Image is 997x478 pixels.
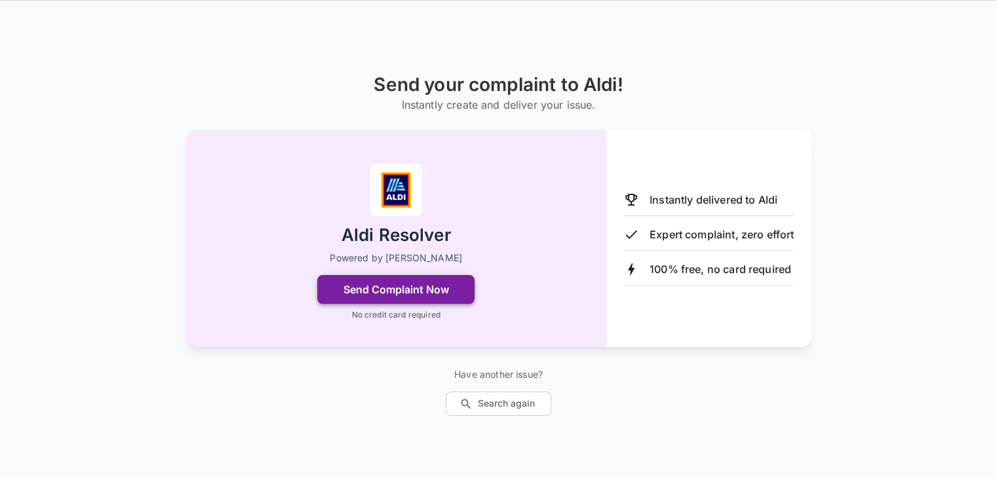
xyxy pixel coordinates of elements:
[446,368,551,381] p: Have another issue?
[650,192,777,208] p: Instantly delivered to Aldi
[374,96,623,114] h6: Instantly create and deliver your issue.
[330,251,462,265] p: Powered by [PERSON_NAME]
[351,309,440,321] p: No credit card required
[650,261,791,277] p: 100% free, no card required
[650,227,794,242] p: Expert complaint, zero effort
[370,164,422,216] img: Aldi
[374,74,623,96] h1: Send your complaint to Aldi!
[446,392,551,416] button: Search again
[317,275,475,304] button: Send Complaint Now
[342,224,451,247] h2: Aldi Resolver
